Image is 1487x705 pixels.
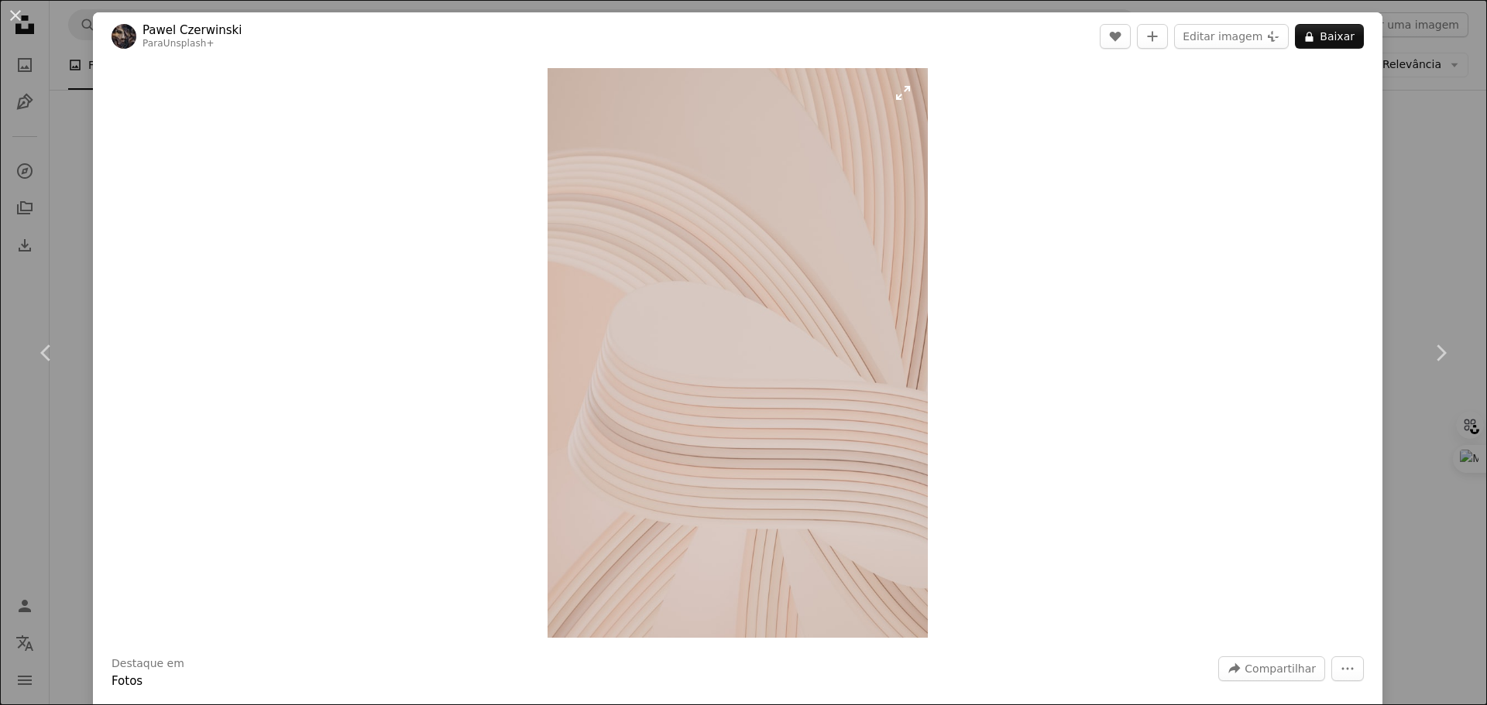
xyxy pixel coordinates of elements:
button: Compartilhar esta imagem [1218,656,1325,681]
a: Unsplash+ [163,38,215,49]
a: Fotos [112,674,143,688]
img: um close up de uma parede com linhas sobre ele [548,68,928,638]
button: Mais ações [1331,656,1364,681]
a: Pawel Czerwinski [143,22,242,38]
div: Para [143,38,242,50]
button: Ampliar esta imagem [548,68,928,638]
span: Compartilhar [1245,657,1316,680]
button: Adicionar à coleção [1137,24,1168,49]
button: Curtir [1100,24,1131,49]
a: Próximo [1394,279,1487,427]
button: Editar imagem [1174,24,1289,49]
h3: Destaque em [112,656,184,672]
img: Ir para o perfil de Pawel Czerwinski [112,24,136,49]
button: Baixar [1295,24,1364,49]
